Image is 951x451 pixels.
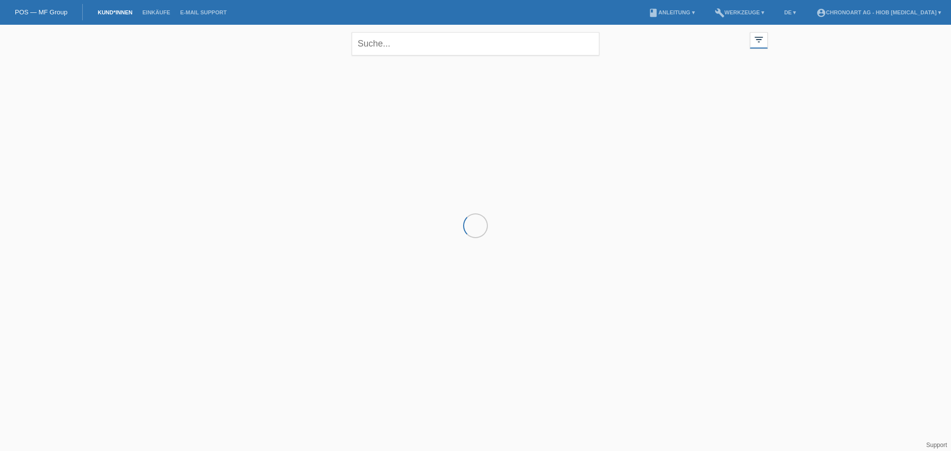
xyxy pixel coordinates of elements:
[352,32,599,55] input: Suche...
[643,9,699,15] a: bookAnleitung ▾
[15,8,67,16] a: POS — MF Group
[811,9,947,15] a: account_circleChronoart AG - Hiob [MEDICAL_DATA] ▾
[175,9,232,15] a: E-Mail Support
[779,9,801,15] a: DE ▾
[710,9,770,15] a: buildWerkzeuge ▾
[93,9,137,15] a: Kund*innen
[137,9,175,15] a: Einkäufe
[715,8,725,18] i: build
[753,34,764,45] i: filter_list
[816,8,826,18] i: account_circle
[648,8,658,18] i: book
[926,442,947,449] a: Support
